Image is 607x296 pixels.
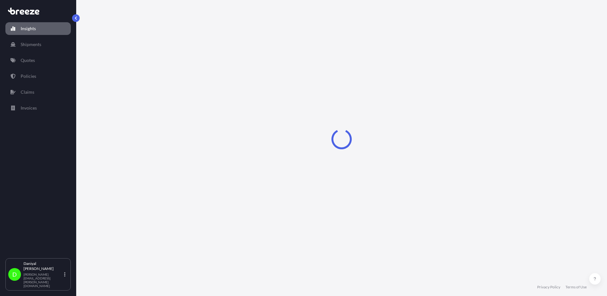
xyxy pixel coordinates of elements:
[21,73,36,79] p: Policies
[5,70,71,83] a: Policies
[21,89,34,95] p: Claims
[21,57,35,64] p: Quotes
[5,86,71,98] a: Claims
[21,105,37,111] p: Invoices
[5,102,71,114] a: Invoices
[537,285,560,290] a: Privacy Policy
[23,272,63,288] p: [PERSON_NAME][EMAIL_ADDRESS][PERSON_NAME][DOMAIN_NAME]
[23,261,63,271] p: Daniyal [PERSON_NAME]
[12,271,17,278] span: D
[5,22,71,35] a: Insights
[21,25,36,32] p: Insights
[5,54,71,67] a: Quotes
[5,38,71,51] a: Shipments
[21,41,41,48] p: Shipments
[565,285,587,290] a: Terms of Use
